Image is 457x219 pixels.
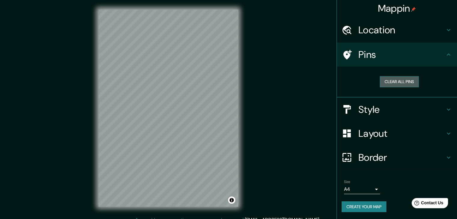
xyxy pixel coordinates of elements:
h4: Mappin [378,2,416,14]
h4: Style [358,103,445,115]
button: Clear all pins [380,76,419,87]
label: Size [344,179,350,184]
div: A4 [344,184,380,194]
h4: Border [358,151,445,163]
button: Toggle attribution [228,196,235,204]
h4: Layout [358,127,445,139]
div: Pins [337,43,457,67]
img: pin-icon.png [411,7,416,12]
button: Create your map [342,201,386,212]
div: Location [337,18,457,42]
h4: Pins [358,49,445,61]
div: Border [337,145,457,169]
canvas: Map [99,10,238,207]
div: Style [337,97,457,121]
div: Layout [337,121,457,145]
iframe: Help widget launcher [404,196,450,212]
h4: Location [358,24,445,36]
